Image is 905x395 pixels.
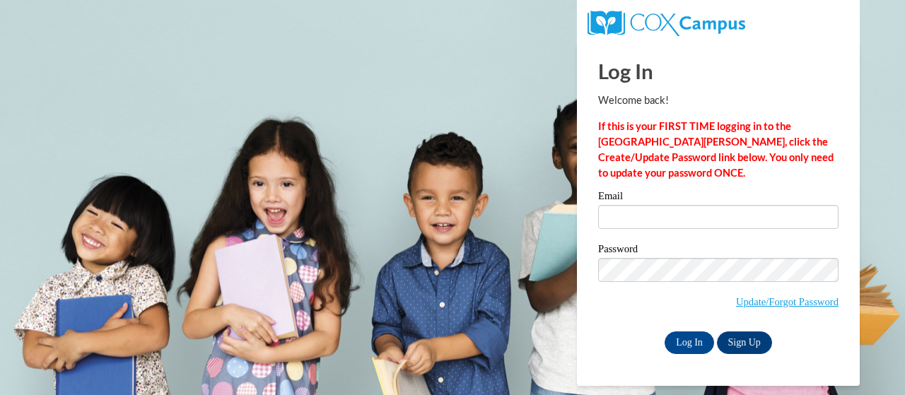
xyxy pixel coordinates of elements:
[588,11,745,36] img: COX Campus
[598,93,839,108] p: Welcome back!
[736,296,839,307] a: Update/Forgot Password
[598,244,839,258] label: Password
[598,57,839,86] h1: Log In
[598,191,839,205] label: Email
[588,16,745,28] a: COX Campus
[598,120,834,179] strong: If this is your FIRST TIME logging in to the [GEOGRAPHIC_DATA][PERSON_NAME], click the Create/Upd...
[717,331,772,354] a: Sign Up
[665,331,714,354] input: Log In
